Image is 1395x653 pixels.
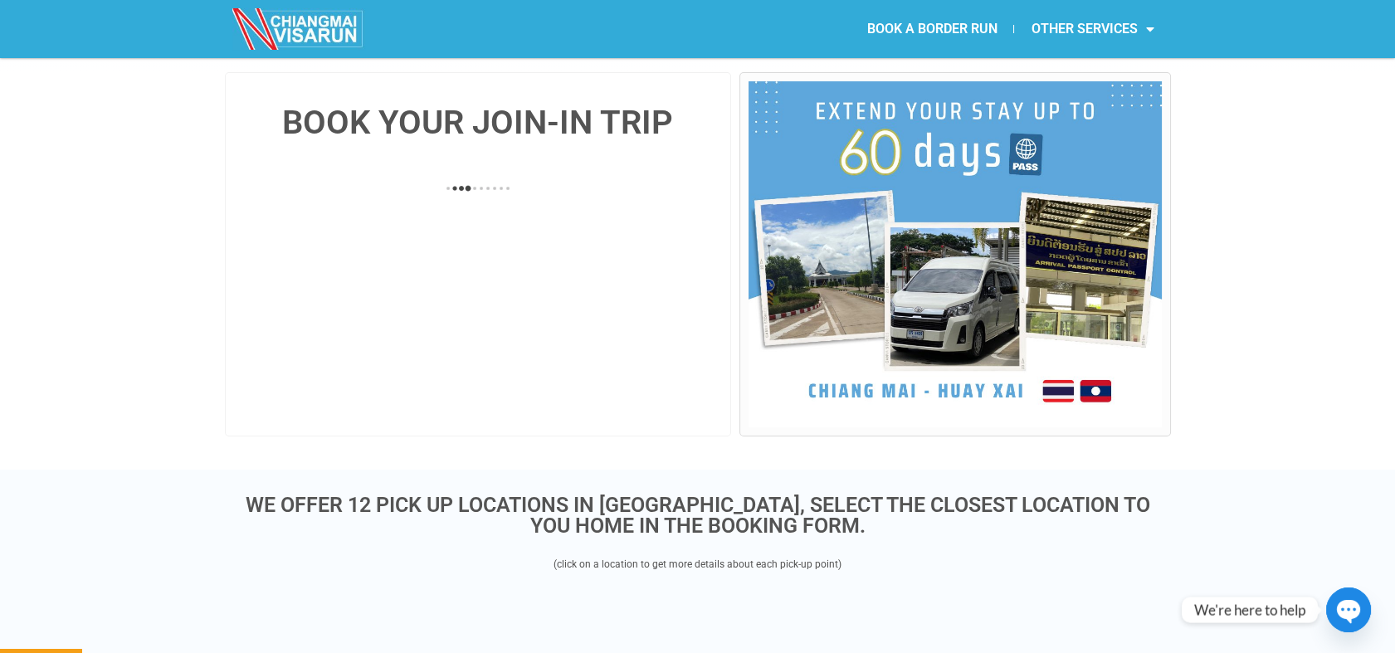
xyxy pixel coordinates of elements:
h3: WE OFFER 12 PICK UP LOCATIONS IN [GEOGRAPHIC_DATA], SELECT THE CLOSEST LOCATION TO YOU HOME IN TH... [233,495,1163,536]
nav: Menu [697,10,1170,48]
a: OTHER SERVICES [1014,10,1170,48]
span: (click on a location to get more details about each pick-up point) [554,558,841,570]
a: BOOK A BORDER RUN [850,10,1013,48]
h4: BOOK YOUR JOIN-IN TRIP [242,106,715,139]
